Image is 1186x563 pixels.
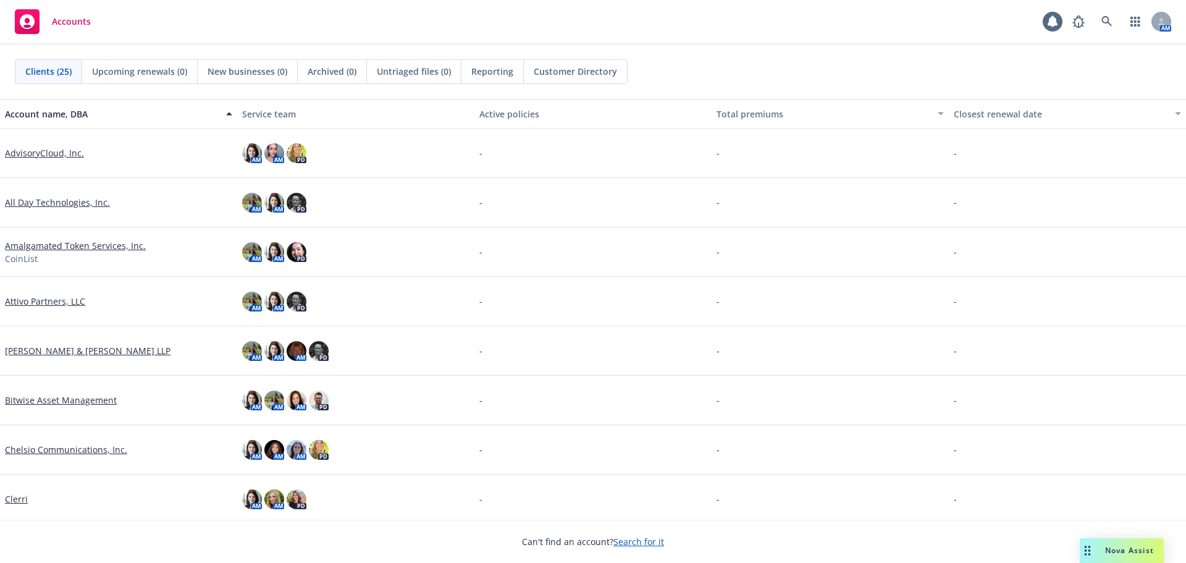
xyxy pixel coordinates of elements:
button: Service team [237,99,474,129]
span: - [717,146,720,159]
span: - [479,146,482,159]
img: photo [264,242,284,262]
div: Total premiums [717,108,930,121]
a: Chelsio Communications, Inc. [5,443,127,456]
a: Amalgamated Token Services, Inc. [5,239,146,252]
a: Bitwise Asset Management [5,394,117,407]
span: Nova Assist [1105,545,1154,556]
a: All Day Technologies, Inc. [5,196,110,209]
img: photo [242,143,262,163]
span: - [479,295,482,308]
img: photo [242,341,262,361]
img: photo [264,193,284,213]
a: Attivo Partners, LLC [5,295,85,308]
span: - [479,344,482,357]
a: Report a Bug [1066,9,1091,34]
a: Clerri [5,493,28,506]
span: - [479,394,482,407]
span: Customer Directory [534,65,617,78]
span: - [954,245,957,258]
div: Service team [242,108,469,121]
div: Account name, DBA [5,108,219,121]
span: - [954,295,957,308]
img: photo [309,341,329,361]
div: Closest renewal date [954,108,1167,121]
img: photo [287,440,306,460]
img: photo [309,391,329,410]
span: Can't find an account? [522,535,664,548]
span: Clients (25) [25,65,72,78]
img: photo [242,242,262,262]
button: Closest renewal date [949,99,1186,129]
img: photo [287,489,306,509]
span: - [717,295,720,308]
span: - [479,196,482,209]
img: photo [287,341,306,361]
a: Search [1095,9,1119,34]
span: - [479,493,482,506]
span: - [479,443,482,456]
span: Archived (0) [308,65,356,78]
span: Reporting [471,65,513,78]
span: - [479,245,482,258]
a: [PERSON_NAME] & [PERSON_NAME] LLP [5,344,170,357]
span: - [717,493,720,506]
a: Accounts [10,4,96,39]
span: - [954,344,957,357]
span: - [717,196,720,209]
span: - [717,245,720,258]
span: CoinList [5,252,38,265]
button: Active policies [474,99,712,129]
img: photo [242,292,262,311]
img: photo [264,143,284,163]
img: photo [264,341,284,361]
div: Active policies [479,108,707,121]
span: - [717,443,720,456]
span: - [954,493,957,506]
span: Accounts [52,17,91,27]
a: AdvisoryCloud, Inc. [5,146,84,159]
span: - [954,146,957,159]
img: photo [242,489,262,509]
a: Search for it [613,536,664,548]
span: - [717,344,720,357]
span: - [954,196,957,209]
img: photo [242,440,262,460]
img: photo [287,193,306,213]
span: - [717,394,720,407]
a: Switch app [1123,9,1148,34]
img: photo [287,242,306,262]
img: photo [264,489,284,509]
img: photo [242,391,262,410]
img: photo [264,391,284,410]
span: Upcoming renewals (0) [92,65,187,78]
img: photo [242,193,262,213]
span: New businesses (0) [208,65,287,78]
div: Drag to move [1080,538,1095,563]
button: Total premiums [712,99,949,129]
span: - [954,394,957,407]
img: photo [287,391,306,410]
img: photo [287,292,306,311]
img: photo [264,292,284,311]
button: Nova Assist [1080,538,1164,563]
span: - [954,443,957,456]
img: photo [287,143,306,163]
img: photo [264,440,284,460]
span: Untriaged files (0) [377,65,451,78]
img: photo [309,440,329,460]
